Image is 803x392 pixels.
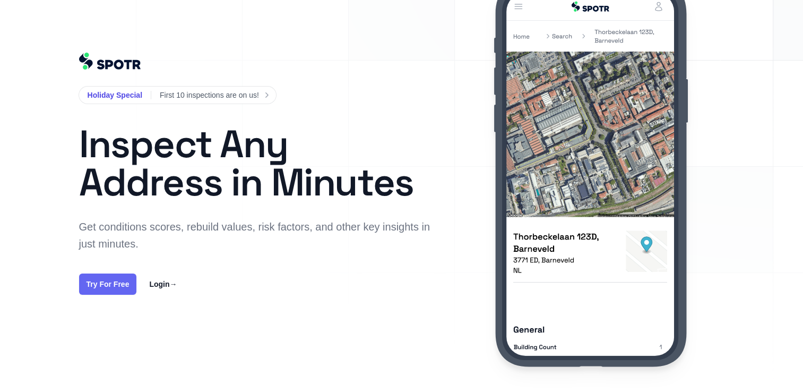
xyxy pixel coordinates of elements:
p: Get conditions scores, rebuild values, risk factors, and other key insights in just minutes. [79,218,436,252]
img: 61ea7a264e0cbe10e6ec0ef6_%402Spotr%20Logo_Navy%20Blue%20-%20Emerald.png [79,53,141,70]
h1: Inspect Any Address in Minutes [79,125,436,201]
a: First 10 inspections are on us! [160,89,267,101]
span: → [170,280,177,288]
a: Try For Free [79,274,137,295]
a: Login [149,278,177,291]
